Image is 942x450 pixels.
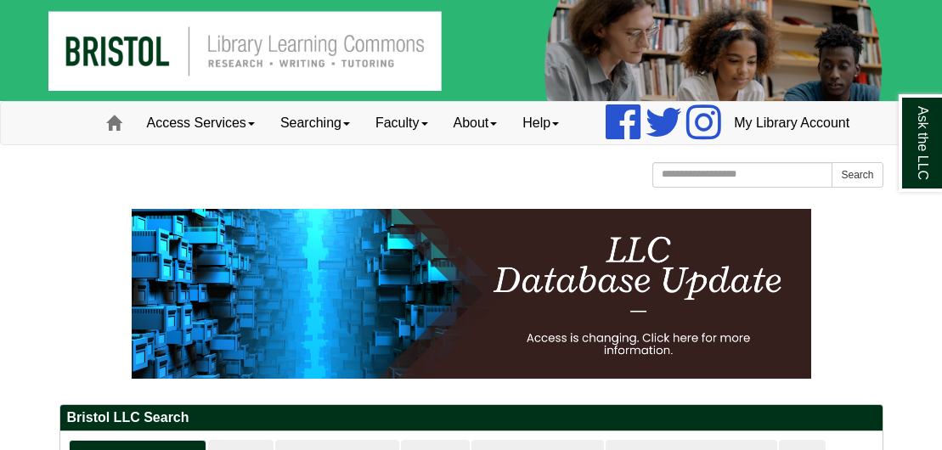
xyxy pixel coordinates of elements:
[832,162,883,188] button: Search
[134,102,268,144] a: Access Services
[363,102,441,144] a: Faculty
[510,102,572,144] a: Help
[721,102,862,144] a: My Library Account
[132,209,811,379] img: HTML tutorial
[441,102,510,144] a: About
[268,102,363,144] a: Searching
[60,405,883,431] h2: Bristol LLC Search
